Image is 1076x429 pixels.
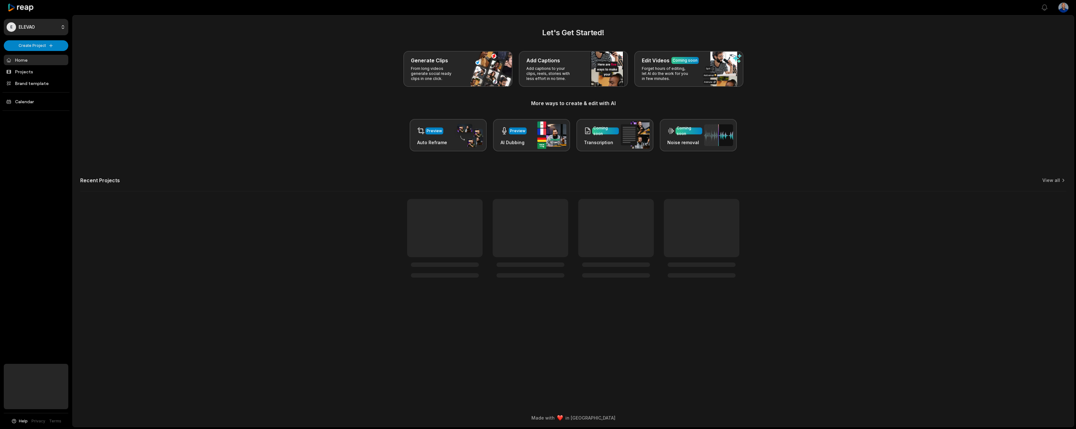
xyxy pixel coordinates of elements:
h2: Recent Projects [80,177,120,183]
p: ELEVAO [19,24,35,30]
h3: Edit Videos [642,57,670,64]
a: Brand template [4,78,68,88]
div: Coming soon [593,125,618,137]
img: heart emoji [557,415,563,421]
h3: More ways to create & edit with AI [80,99,1066,107]
div: Coming soon [677,125,701,137]
button: Help [11,418,28,424]
a: Calendar [4,96,68,107]
div: Coming soon [673,58,698,63]
a: Home [4,55,68,65]
h3: Auto Reframe [417,139,447,146]
img: auto_reframe.png [454,123,483,148]
img: ai_dubbing.png [537,121,566,149]
a: View all [1042,177,1060,183]
button: Create Project [4,40,68,51]
p: Add captions to your clips, reels, stories with less effort in no time. [526,66,575,81]
img: noise_removal.png [704,124,733,146]
h2: Let's Get Started! [80,27,1066,38]
h3: Noise removal [667,139,702,146]
p: Forget hours of editing, let AI do the work for you in few minutes. [642,66,691,81]
span: Help [19,418,28,424]
div: Preview [427,128,442,134]
h3: Transcription [584,139,619,146]
a: Projects [4,66,68,77]
p: From long videos generate social ready clips in one click. [411,66,460,81]
a: Privacy [31,418,45,424]
img: transcription.png [621,121,650,149]
h3: Add Captions [526,57,560,64]
h3: AI Dubbing [501,139,527,146]
h3: Generate Clips [411,57,448,64]
a: Terms [49,418,61,424]
div: Preview [510,128,525,134]
div: Made with in [GEOGRAPHIC_DATA] [78,415,1068,421]
div: E [7,22,16,32]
